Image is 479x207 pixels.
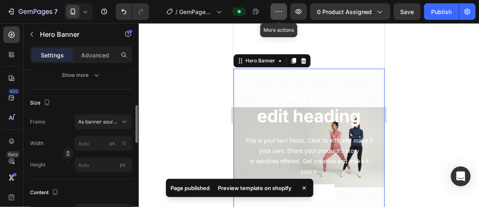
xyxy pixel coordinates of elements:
[107,138,117,148] button: %
[41,51,64,59] p: Settings
[3,3,61,20] button: 7
[10,34,43,41] div: Hero Banner
[30,98,52,109] div: Size
[175,7,178,16] span: /
[310,3,390,20] button: 0 product assigned
[30,187,60,198] div: Content
[78,118,119,126] span: As banner source
[119,138,129,148] button: px
[30,68,132,83] button: Show more
[120,162,126,168] span: px
[179,7,213,16] span: GemPages Test
[401,8,414,15] span: Save
[116,3,149,20] div: Undo/Redo
[62,24,90,34] div: Buy it now
[30,118,45,126] label: Frame
[62,71,100,79] div: Show more
[8,88,20,95] div: 450
[75,136,132,151] input: px%
[51,161,101,181] button: Get started
[6,151,20,158] div: Beta
[424,3,459,20] button: Publish
[75,157,132,172] input: px
[317,7,372,16] span: 0 product assigned
[54,7,58,17] p: 7
[122,140,126,147] div: %
[431,7,452,16] div: Publish
[75,114,132,129] button: As banner source
[171,184,210,192] p: Page published
[40,29,110,39] p: Hero Banner
[7,61,145,105] h2: Click here to edit heading
[61,166,91,176] div: Get started
[30,161,45,169] label: Height
[30,140,44,147] label: Width
[451,167,471,186] div: Open Intercom Messenger
[110,140,115,147] div: px
[234,23,385,207] iframe: Design area
[213,182,297,194] div: Preview template on shopify
[7,111,145,155] div: This is your text block. Click to edit and make it your own. Share your product's story or servic...
[394,3,421,20] button: Save
[81,51,109,59] p: Advanced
